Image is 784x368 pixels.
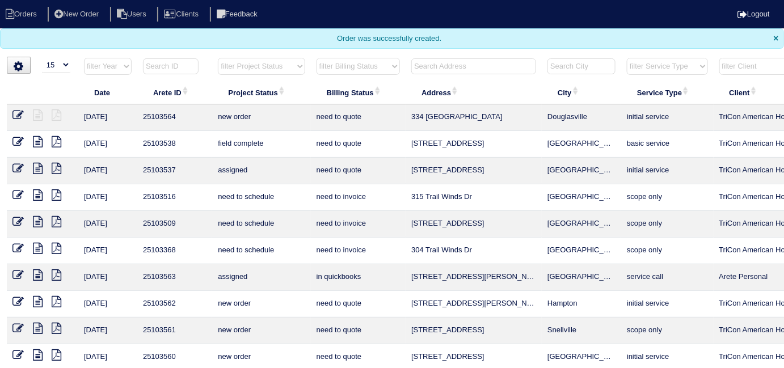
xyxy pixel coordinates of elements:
[406,211,542,238] td: [STREET_ADDRESS]
[78,291,137,318] td: [DATE]
[621,158,713,184] td: initial service
[78,184,137,211] td: [DATE]
[137,158,212,184] td: 25103537
[143,58,199,74] input: Search ID
[48,10,108,18] a: New Order
[78,81,137,104] th: Date
[737,10,770,18] a: Logout
[542,81,621,104] th: City: activate to sort column ascending
[137,318,212,344] td: 25103561
[78,131,137,158] td: [DATE]
[137,238,212,264] td: 25103368
[621,238,713,264] td: scope only
[774,33,779,44] span: Close
[78,238,137,264] td: [DATE]
[157,7,208,22] li: Clients
[212,291,310,318] td: new order
[406,104,542,131] td: 334 [GEOGRAPHIC_DATA]
[774,33,779,43] span: ×
[542,184,621,211] td: [GEOGRAPHIC_DATA]
[621,211,713,238] td: scope only
[137,184,212,211] td: 25103516
[78,264,137,291] td: [DATE]
[542,291,621,318] td: Hampton
[78,211,137,238] td: [DATE]
[406,318,542,344] td: [STREET_ADDRESS]
[210,7,267,22] li: Feedback
[157,10,208,18] a: Clients
[212,104,310,131] td: new order
[137,211,212,238] td: 25103509
[137,81,212,104] th: Arete ID: activate to sort column ascending
[406,291,542,318] td: [STREET_ADDRESS][PERSON_NAME]
[78,104,137,131] td: [DATE]
[621,81,713,104] th: Service Type: activate to sort column ascending
[406,81,542,104] th: Address: activate to sort column ascending
[212,184,310,211] td: need to schedule
[311,211,406,238] td: need to invoice
[137,264,212,291] td: 25103563
[406,264,542,291] td: [STREET_ADDRESS][PERSON_NAME]
[621,131,713,158] td: basic service
[78,158,137,184] td: [DATE]
[212,81,310,104] th: Project Status: activate to sort column ascending
[411,58,536,74] input: Search Address
[212,318,310,344] td: new order
[311,318,406,344] td: need to quote
[78,318,137,344] td: [DATE]
[311,264,406,291] td: in quickbooks
[311,291,406,318] td: need to quote
[212,211,310,238] td: need to schedule
[137,131,212,158] td: 25103538
[212,158,310,184] td: assigned
[137,291,212,318] td: 25103562
[621,264,713,291] td: service call
[311,158,406,184] td: need to quote
[621,318,713,344] td: scope only
[212,238,310,264] td: need to schedule
[542,211,621,238] td: [GEOGRAPHIC_DATA]
[110,10,155,18] a: Users
[621,291,713,318] td: initial service
[542,131,621,158] td: [GEOGRAPHIC_DATA]
[212,131,310,158] td: field complete
[621,184,713,211] td: scope only
[542,238,621,264] td: [GEOGRAPHIC_DATA]
[406,158,542,184] td: [STREET_ADDRESS]
[547,58,616,74] input: Search City
[542,264,621,291] td: [GEOGRAPHIC_DATA]
[311,238,406,264] td: need to invoice
[48,7,108,22] li: New Order
[542,104,621,131] td: Douglasville
[110,7,155,22] li: Users
[311,81,406,104] th: Billing Status: activate to sort column ascending
[406,184,542,211] td: 315 Trail Winds Dr
[311,104,406,131] td: need to quote
[406,131,542,158] td: [STREET_ADDRESS]
[542,158,621,184] td: [GEOGRAPHIC_DATA]
[311,131,406,158] td: need to quote
[311,184,406,211] td: need to invoice
[212,264,310,291] td: assigned
[621,104,713,131] td: initial service
[406,238,542,264] td: 304 Trail Winds Dr
[542,318,621,344] td: Snellville
[137,104,212,131] td: 25103564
